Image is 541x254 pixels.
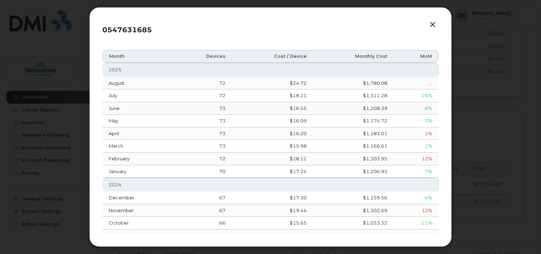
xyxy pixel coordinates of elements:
td: $1,302.69 [313,204,394,217]
div: -7% [400,168,432,175]
td: $1,159.56 [313,192,394,204]
td: November [102,204,174,217]
div: 12% [400,207,432,214]
td: 70 [174,165,232,178]
td: $19.44 [232,204,313,217]
td: December [102,192,174,204]
td: 67 [174,192,232,204]
td: $17.24 [232,165,313,178]
td: $18.11 [232,153,313,165]
td: $1,206.93 [313,165,394,178]
td: $1,303.95 [313,153,394,165]
td: February [102,153,174,165]
th: 2024 [102,178,439,192]
td: 67 [174,204,232,217]
td: 72 [174,153,232,165]
td: January [102,165,174,178]
div: -4% [400,194,432,201]
td: $17.30 [232,192,313,204]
